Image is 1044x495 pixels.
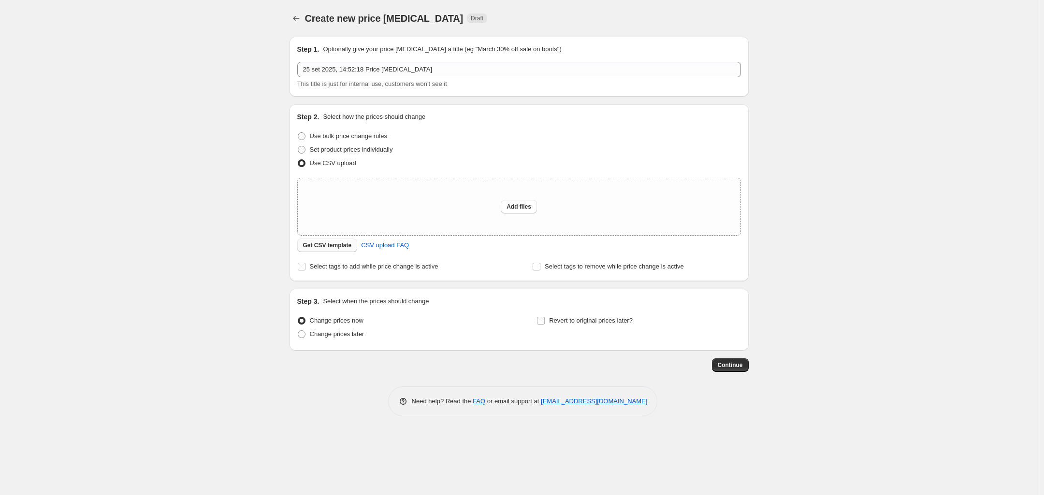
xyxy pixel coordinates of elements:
h2: Step 1. [297,44,319,54]
span: Use CSV upload [310,159,356,167]
span: This title is just for internal use, customers won't see it [297,80,447,87]
p: Select when the prices should change [323,297,429,306]
button: Add files [501,200,537,213]
a: FAQ [473,397,485,405]
span: Draft [471,14,483,22]
span: Use bulk price change rules [310,132,387,140]
h2: Step 3. [297,297,319,306]
span: Revert to original prices later? [549,317,633,324]
span: Create new price [MEDICAL_DATA] [305,13,464,24]
p: Optionally give your price [MEDICAL_DATA] a title (eg "March 30% off sale on boots") [323,44,561,54]
h2: Step 2. [297,112,319,122]
span: Select tags to remove while price change is active [545,263,684,270]
button: Get CSV template [297,239,358,252]
span: Add files [507,203,531,211]
span: Select tags to add while price change is active [310,263,438,270]
span: CSV upload FAQ [361,240,409,250]
span: Set product prices individually [310,146,393,153]
p: Select how the prices should change [323,112,425,122]
span: or email support at [485,397,541,405]
span: Need help? Read the [412,397,473,405]
span: Change prices now [310,317,363,324]
span: Change prices later [310,330,364,338]
span: Continue [718,361,743,369]
button: Continue [712,358,749,372]
a: CSV upload FAQ [355,238,415,253]
input: 30% off holiday sale [297,62,741,77]
button: Price change jobs [290,12,303,25]
a: [EMAIL_ADDRESS][DOMAIN_NAME] [541,397,647,405]
span: Get CSV template [303,241,352,249]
